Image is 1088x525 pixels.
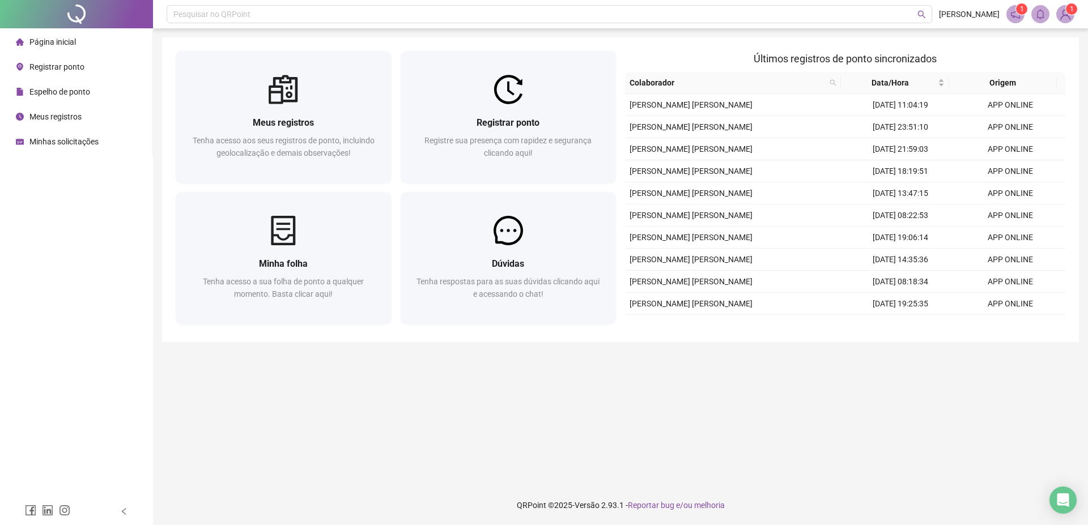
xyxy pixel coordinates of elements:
[845,249,955,271] td: [DATE] 14:35:36
[424,136,592,157] span: Registre sua presença com rapidez e segurança clicando aqui!
[203,277,364,298] span: Tenha acesso a sua folha de ponto a qualquer momento. Basta clicar aqui!
[955,204,1065,227] td: APP ONLINE
[630,100,753,109] span: [PERSON_NAME] [PERSON_NAME]
[845,94,955,116] td: [DATE] 11:04:19
[630,167,753,176] span: [PERSON_NAME] [PERSON_NAME]
[1010,9,1021,19] span: notification
[845,116,955,138] td: [DATE] 23:51:10
[16,138,24,146] span: schedule
[754,53,937,65] span: Últimos registros de ponto sincronizados
[630,122,753,131] span: [PERSON_NAME] [PERSON_NAME]
[1066,3,1077,15] sup: Atualize o seu contato no menu Meus Dados
[259,258,308,269] span: Minha folha
[253,117,314,128] span: Meus registros
[939,8,1000,20] span: [PERSON_NAME]
[630,76,825,89] span: Colaborador
[492,258,524,269] span: Dúvidas
[845,160,955,182] td: [DATE] 18:19:51
[845,227,955,249] td: [DATE] 19:06:14
[630,144,753,153] span: [PERSON_NAME] [PERSON_NAME]
[477,117,539,128] span: Registrar ponto
[401,192,617,324] a: DúvidasTenha respostas para as suas dúvidas clicando aqui e acessando o chat!
[955,94,1065,116] td: APP ONLINE
[1057,6,1074,23] img: 87473
[29,112,82,121] span: Meus registros
[917,10,926,19] span: search
[845,204,955,227] td: [DATE] 08:22:53
[630,277,753,286] span: [PERSON_NAME] [PERSON_NAME]
[628,501,725,510] span: Reportar bug e/ou melhoria
[16,113,24,121] span: clock-circle
[955,138,1065,160] td: APP ONLINE
[955,293,1065,315] td: APP ONLINE
[153,485,1088,525] footer: QRPoint © 2025 - 2.93.1 -
[841,72,949,94] th: Data/Hora
[955,315,1065,337] td: APP ONLINE
[955,182,1065,204] td: APP ONLINE
[1016,3,1027,15] sup: 1
[29,137,99,146] span: Minhas solicitações
[955,227,1065,249] td: APP ONLINE
[845,76,936,89] span: Data/Hora
[955,116,1065,138] td: APP ONLINE
[16,88,24,96] span: file
[1070,5,1074,13] span: 1
[29,37,76,46] span: Página inicial
[630,189,753,198] span: [PERSON_NAME] [PERSON_NAME]
[955,271,1065,293] td: APP ONLINE
[830,79,836,86] span: search
[630,255,753,264] span: [PERSON_NAME] [PERSON_NAME]
[1049,486,1077,514] div: Open Intercom Messenger
[1035,9,1045,19] span: bell
[955,160,1065,182] td: APP ONLINE
[120,507,128,515] span: left
[401,51,617,183] a: Registrar pontoRegistre sua presença com rapidez e segurança clicando aqui!
[827,74,839,91] span: search
[845,182,955,204] td: [DATE] 13:47:15
[949,72,1057,94] th: Origem
[630,211,753,220] span: [PERSON_NAME] [PERSON_NAME]
[193,136,375,157] span: Tenha acesso aos seus registros de ponto, incluindo geolocalização e demais observações!
[16,63,24,71] span: environment
[630,299,753,308] span: [PERSON_NAME] [PERSON_NAME]
[29,87,90,96] span: Espelho de ponto
[176,192,392,324] a: Minha folhaTenha acesso a sua folha de ponto a qualquer momento. Basta clicar aqui!
[25,505,36,516] span: facebook
[16,38,24,46] span: home
[59,505,70,516] span: instagram
[845,138,955,160] td: [DATE] 21:59:03
[416,277,600,298] span: Tenha respostas para as suas dúvidas clicando aqui e acessando o chat!
[845,271,955,293] td: [DATE] 08:18:34
[955,249,1065,271] td: APP ONLINE
[42,505,53,516] span: linkedin
[630,233,753,242] span: [PERSON_NAME] [PERSON_NAME]
[845,293,955,315] td: [DATE] 19:25:35
[176,51,392,183] a: Meus registrosTenha acesso aos seus registros de ponto, incluindo geolocalização e demais observa...
[575,501,600,510] span: Versão
[1020,5,1024,13] span: 1
[845,315,955,337] td: [DATE] 14:02:41
[29,62,84,71] span: Registrar ponto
